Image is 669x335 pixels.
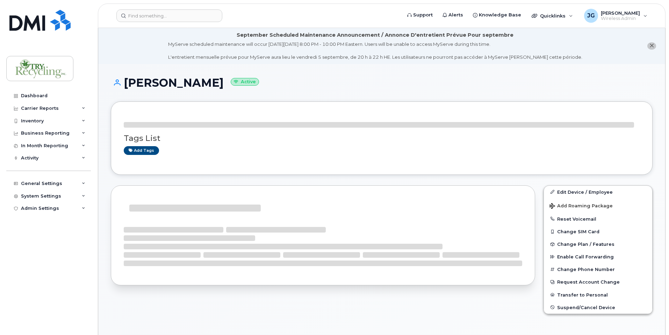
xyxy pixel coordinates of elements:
button: Enable Call Forwarding [544,250,652,263]
h1: [PERSON_NAME] [111,77,653,89]
span: Suspend/Cancel Device [557,305,615,310]
div: September Scheduled Maintenance Announcement / Annonce D'entretient Prévue Pour septembre [237,31,513,39]
span: Enable Call Forwarding [557,254,614,259]
button: Change Plan / Features [544,238,652,250]
button: Reset Voicemail [544,213,652,225]
a: Add tags [124,146,159,155]
small: Active [231,78,259,86]
button: Suspend/Cancel Device [544,301,652,314]
button: Request Account Change [544,276,652,288]
button: Add Roaming Package [544,198,652,213]
div: MyServe scheduled maintenance will occur [DATE][DATE] 8:00 PM - 10:00 PM Eastern. Users will be u... [168,41,582,60]
span: Add Roaming Package [549,203,613,210]
button: Transfer to Personal [544,288,652,301]
span: Change Plan / Features [557,242,614,247]
button: close notification [647,42,656,50]
a: Edit Device / Employee [544,186,652,198]
button: Change Phone Number [544,263,652,276]
button: Change SIM Card [544,225,652,238]
h3: Tags List [124,134,640,143]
